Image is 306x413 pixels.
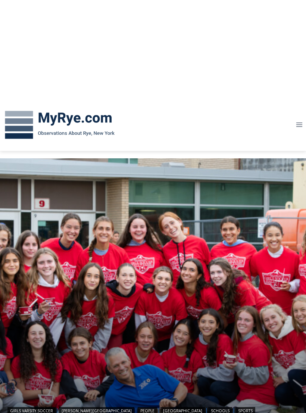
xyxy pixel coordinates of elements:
button: Open menu [292,119,306,131]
